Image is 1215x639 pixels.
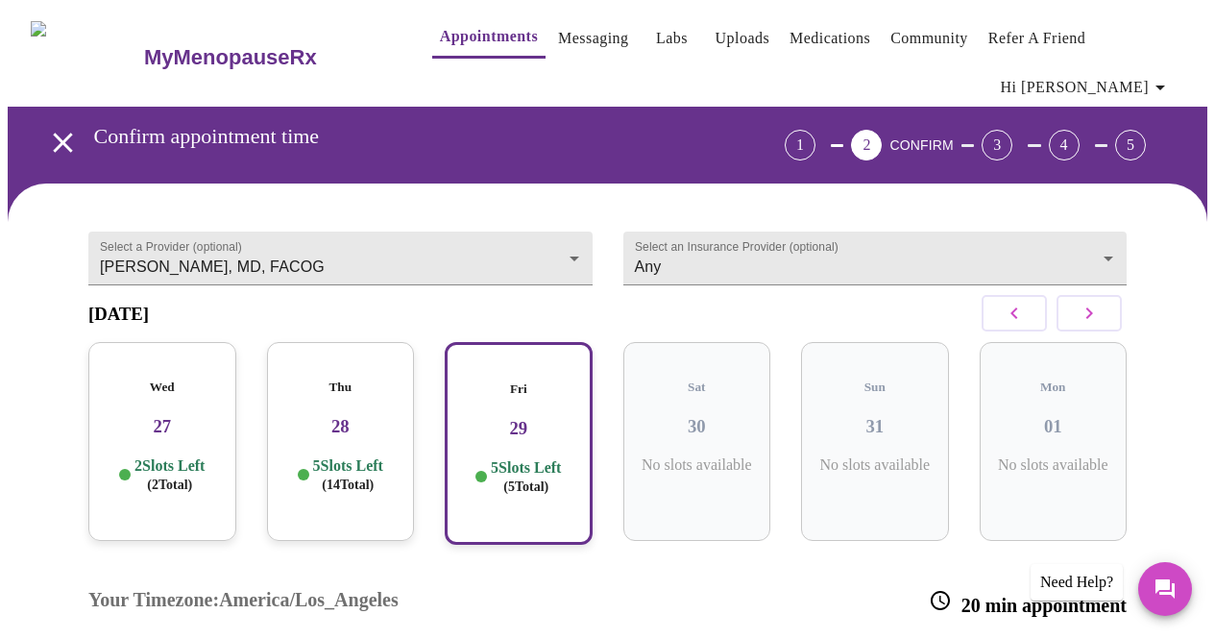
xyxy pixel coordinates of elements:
[639,380,756,395] h5: Sat
[993,68,1179,107] button: Hi [PERSON_NAME]
[639,456,756,474] p: No slots available
[623,232,1128,285] div: Any
[995,416,1112,437] h3: 01
[134,456,205,494] p: 2 Slots Left
[988,25,1086,52] a: Refer a Friend
[816,380,934,395] h5: Sun
[982,130,1012,160] div: 3
[35,114,91,171] button: open drawer
[782,19,878,58] button: Medications
[322,478,374,492] span: ( 14 Total)
[851,130,882,160] div: 2
[144,45,317,70] h3: MyMenopauseRx
[785,130,815,160] div: 1
[88,232,593,285] div: [PERSON_NAME], MD, FACOG
[995,380,1112,395] h5: Mon
[639,416,756,437] h3: 30
[462,381,575,397] h5: Fri
[656,25,688,52] a: Labs
[147,478,192,492] span: ( 2 Total)
[432,17,546,59] button: Appointments
[981,19,1094,58] button: Refer a Friend
[716,25,770,52] a: Uploads
[141,24,393,91] a: MyMenopauseRx
[558,25,628,52] a: Messaging
[890,25,968,52] a: Community
[929,589,1127,617] h3: 20 min appointment
[1031,564,1123,601] div: Need Help?
[550,19,636,58] button: Messaging
[1138,562,1192,616] button: Messages
[462,418,575,439] h3: 29
[88,304,149,325] h3: [DATE]
[883,19,976,58] button: Community
[313,456,383,494] p: 5 Slots Left
[491,458,561,496] p: 5 Slots Left
[816,416,934,437] h3: 31
[104,380,221,395] h5: Wed
[708,19,778,58] button: Uploads
[790,25,870,52] a: Medications
[440,23,538,50] a: Appointments
[503,479,548,494] span: ( 5 Total)
[889,137,953,153] span: CONFIRM
[282,416,400,437] h3: 28
[995,456,1112,474] p: No slots available
[1115,130,1146,160] div: 5
[31,21,141,93] img: MyMenopauseRx Logo
[642,19,703,58] button: Labs
[1049,130,1080,160] div: 4
[282,380,400,395] h5: Thu
[1001,74,1172,101] span: Hi [PERSON_NAME]
[88,589,399,617] h3: Your Timezone: America/Los_Angeles
[94,124,678,149] h3: Confirm appointment time
[104,416,221,437] h3: 27
[816,456,934,474] p: No slots available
